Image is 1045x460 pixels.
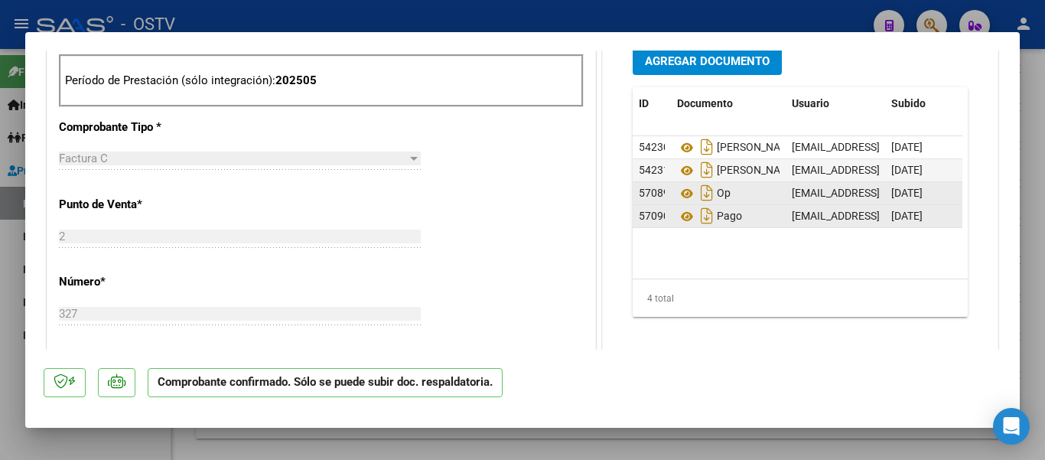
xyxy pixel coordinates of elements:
[59,273,216,291] p: Número
[891,187,923,199] span: [DATE]
[633,47,782,75] button: Agregar Documento
[677,142,833,154] span: [PERSON_NAME] Fc 327
[633,87,671,120] datatable-header-cell: ID
[697,204,717,228] i: Descargar documento
[639,210,669,222] span: 57090
[671,87,786,120] datatable-header-cell: Documento
[891,164,923,176] span: [DATE]
[677,165,835,177] span: [PERSON_NAME] Planilla
[59,196,216,214] p: Punto de Venta
[697,158,717,182] i: Descargar documento
[603,35,998,353] div: DOCUMENTACIÓN RESPALDATORIA
[639,164,669,176] span: 54231
[59,119,216,136] p: Comprobante Tipo *
[677,188,731,200] span: Op
[639,97,649,109] span: ID
[891,97,926,109] span: Subido
[677,210,742,223] span: Pago
[891,141,923,153] span: [DATE]
[891,210,923,222] span: [DATE]
[645,54,770,68] span: Agregar Documento
[59,152,108,165] span: Factura C
[792,97,829,109] span: Usuario
[639,141,669,153] span: 54230
[677,97,733,109] span: Documento
[962,87,1038,120] datatable-header-cell: Acción
[65,72,578,90] p: Período de Prestación (sólo integración):
[639,187,669,199] span: 57089
[148,368,503,398] p: Comprobante confirmado. Sólo se puede subir doc. respaldatoria.
[633,279,968,318] div: 4 total
[275,73,317,87] strong: 202505
[697,181,717,205] i: Descargar documento
[885,87,962,120] datatable-header-cell: Subido
[993,408,1030,445] div: Open Intercom Messenger
[697,135,717,159] i: Descargar documento
[786,87,885,120] datatable-header-cell: Usuario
